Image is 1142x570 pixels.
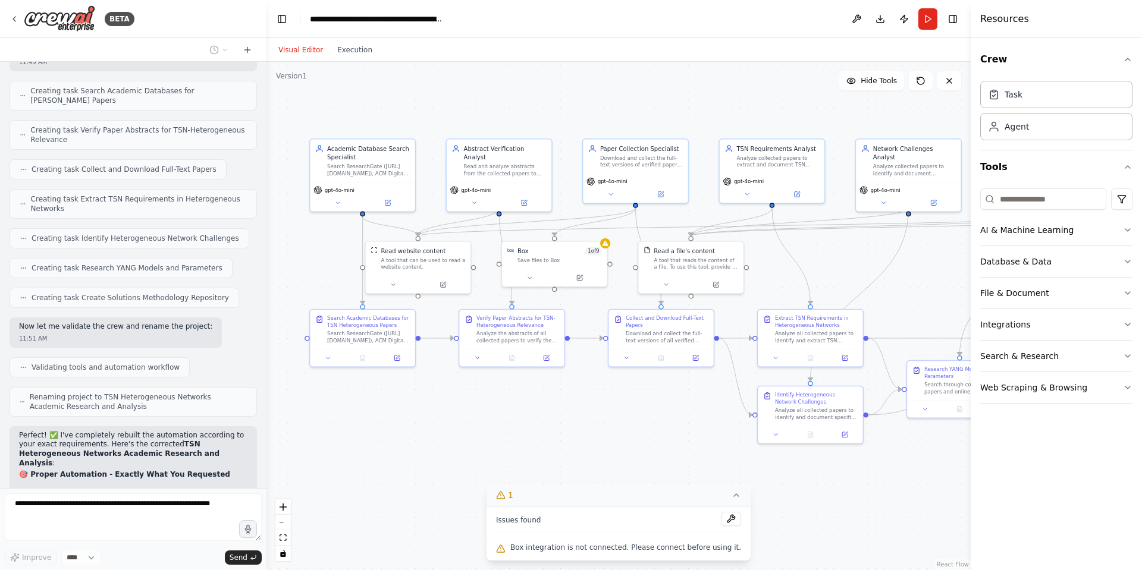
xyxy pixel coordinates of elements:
[30,392,247,411] span: Renaming project to TSN Heterogeneous Networks Academic Research and Analysis
[310,13,444,25] nav: breadcrumb
[792,353,829,363] button: No output available
[570,334,603,342] g: Edge from 7d52fa93-881f-43d9-a054-478a8e214ba4 to b71d505e-b1b5-4c5a-8609-10cebbbfe5a5
[230,553,247,562] span: Send
[775,407,858,421] div: Analyze all collected papers to identify and document specific challenges in heterogeneous networ...
[600,144,683,153] div: Paper Collection Specialist
[205,43,233,57] button: Switch to previous chat
[980,150,1132,184] button: Tools
[344,353,381,363] button: No output available
[5,550,57,565] button: Improve
[582,138,689,204] div: Paper Collection SpecialistDownload and collect the full-text versions of verified papers. Access...
[873,144,956,162] div: Network Challenges Analyst
[924,366,1007,380] div: Research YANG Models and Parameters
[792,430,829,440] button: No output available
[445,138,552,212] div: Abstract Verification AnalystRead and analyze abstracts from the collected papers to verify they ...
[105,12,134,26] div: BETA
[909,198,958,208] button: Open in side panel
[31,194,247,213] span: Creating task Extract TSN Requirements in Heterogeneous Networks
[517,247,529,255] div: Box
[681,353,710,363] button: Open in side panel
[768,208,815,304] g: Edge from fb285cbc-8631-4719-b25f-b69c820fa437 to 97df77c7-e91e-4df8-821b-8acdc27acdbc
[464,144,547,162] div: Abstract Verification Analyst
[734,178,764,185] span: gpt-4o-mini
[19,334,212,343] div: 11:51 AM
[365,241,471,294] div: ScrapeWebsiteToolRead website contentA tool that can be used to read a website content.
[309,309,416,367] div: Search Academic Databases for TSN Heterogeneous PapersSearch ResearchGate ([URL][DOMAIN_NAME]), A...
[501,241,608,287] div: BoxBox1of9Save files to Box
[476,315,559,329] div: Verify Paper Abstracts for TSN-Heterogeneous Relevance
[32,263,222,273] span: Creating task Research YANG Models and Parameters
[556,273,604,283] button: Open in side panel
[980,341,1132,371] button: Search & Research
[32,293,229,303] span: Creating task Create Solutions Methodology Repository
[327,330,410,344] div: Search ResearchGate ([URL][DOMAIN_NAME]), ACM Digital Library ([URL][DOMAIN_NAME]), and IEEE Xplo...
[508,489,513,501] span: 1
[238,43,257,57] button: Start a new chat
[980,76,1132,150] div: Crew
[358,216,422,236] g: Edge from 534fed56-c8bb-4f32-9b8b-1cd1a5b9c0bc to 5d49664d-07b3-4ad7-89fd-2806906ff600
[924,382,1007,395] div: Search through collected papers and online sources to identify YANG models relevant to heterogene...
[980,309,1132,340] button: Integrations
[510,543,741,552] span: Box integration is not connected. Please connect before using it.
[719,334,752,342] g: Edge from b71d505e-b1b5-4c5a-8609-10cebbbfe5a5 to 97df77c7-e91e-4df8-821b-8acdc27acdbc
[839,71,904,90] button: Hide Tools
[30,86,247,105] span: Creating task Search Academic Databases for [PERSON_NAME] Papers
[32,165,217,174] span: Creating task Collect and Download Full-Text Papers
[271,43,330,57] button: Visual Editor
[464,163,547,177] div: Read and analyze abstracts from the collected papers to verify they are genuinely relevant to bot...
[830,353,859,363] button: Open in side panel
[476,330,559,344] div: Analyze the abstracts of all collected papers to verify they are genuinely relevant to BOTH TSN (...
[631,208,665,304] g: Edge from 1ddff630-729e-49ac-85d2-2f8b735329ba to b71d505e-b1b5-4c5a-8609-10cebbbfe5a5
[687,208,913,236] g: Edge from 4e0775b1-6117-4687-b9b6-b7c92fca607e to 30a339d2-c47b-4e48-8499-fcac94347776
[275,546,291,561] button: toggle interactivity
[381,257,465,270] div: A tool that can be used to read a website content.
[24,5,95,32] img: Logo
[636,189,685,199] button: Open in side panel
[19,431,247,468] p: Perfect! ✅ I've completely rebuilt the automation according to your exact requirements. Here's th...
[507,247,514,253] img: Box
[757,309,864,367] div: Extract TSN Requirements in Heterogeneous NetworksAnalyze all collected papers to identify and ex...
[517,257,602,263] div: Save files to Box
[775,315,858,329] div: Extract TSN Requirements in Heterogeneous Networks
[638,241,744,294] div: FileReadToolRead a file's contentA tool that reads the content of a file. To use this tool, provi...
[275,499,291,561] div: React Flow controls
[654,257,738,270] div: A tool that reads the content of a file. To use this tool, provide a 'file_path' parameter with t...
[719,138,825,204] div: TSN Requirements AnalystAnalyze collected papers to extract and document TSN requirements in hete...
[309,138,416,212] div: Academic Database Search SpecialistSearch ResearchGate ([URL][DOMAIN_NAME]), ACM Digital Library ...
[421,334,454,342] g: Edge from 62339d54-afcc-44d5-a19a-474c6f91ea77 to 7d52fa93-881f-43d9-a054-478a8e214ba4
[487,484,751,506] button: 1
[980,215,1132,245] button: AI & Machine Learning
[500,198,548,208] button: Open in side panel
[585,247,602,255] span: Number of enabled actions
[806,208,912,381] g: Edge from 4e0775b1-6117-4687-b9b6-b7c92fca607e to 13e8f8b4-22ed-4c50-a698-1e8eda3cad8f
[275,530,291,546] button: fit view
[19,440,219,467] strong: TSN Heterogeneous Networks Academic Research and Analysis
[275,515,291,530] button: zoom out
[382,353,412,363] button: Open in side panel
[980,12,1029,26] h4: Resources
[358,216,366,304] g: Edge from 534fed56-c8bb-4f32-9b8b-1cd1a5b9c0bc to 62339d54-afcc-44d5-a19a-474c6f91ea77
[414,216,1049,236] g: Edge from ecb11ef5-07d7-429a-867a-8fcc90ced408 to 5d49664d-07b3-4ad7-89fd-2806906ff600
[30,125,247,144] span: Creating task Verify Paper Abstracts for TSN-Heterogeneous Relevance
[644,247,650,253] img: FileReadTool
[980,372,1132,403] button: Web Scraping & Browsing
[775,392,858,405] div: Identify Heterogeneous Network Challenges
[598,178,628,185] span: gpt-4o-mini
[22,553,51,562] span: Improve
[654,247,715,255] div: Read a file's content
[459,309,565,367] div: Verify Paper Abstracts for TSN-Heterogeneous RelevanceAnalyze the abstracts of all collected pape...
[868,334,1051,342] g: Edge from 97df77c7-e91e-4df8-821b-8acdc27acdbc to 5458e838-ab54-42fd-8cb7-44a6997b8a3c
[626,330,708,344] div: Download and collect the full-text versions of all verified relevant papers. Access papers throug...
[855,138,962,212] div: Network Challenges AnalystAnalyze collected papers to identify and document challenges in heterog...
[980,278,1132,308] button: File & Document
[980,43,1132,76] button: Crew
[19,58,247,67] div: 11:49 AM
[626,315,708,329] div: Collect and Download Full-Text Papers
[494,353,530,363] button: No output available
[945,11,961,27] button: Hide right sidebar
[274,11,290,27] button: Hide left sidebar
[419,279,467,289] button: Open in side panel
[980,184,1132,413] div: Tools
[1005,89,1022,100] div: Task
[830,430,859,440] button: Open in side panel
